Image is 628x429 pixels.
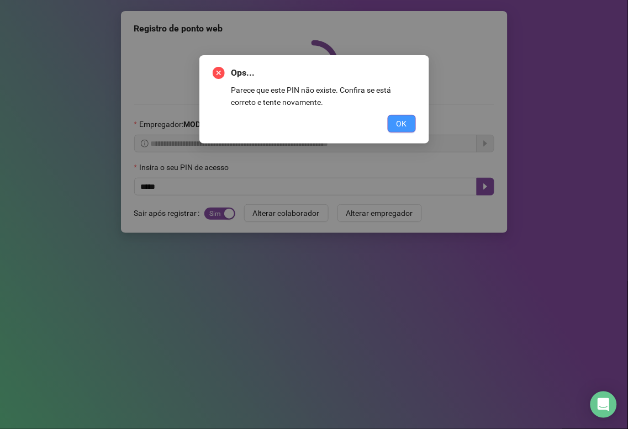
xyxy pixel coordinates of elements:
span: close-circle [213,67,225,79]
button: OK [388,115,416,133]
div: Parece que este PIN não existe. Confira se está correto e tente novamente. [231,84,416,108]
span: Ops... [231,66,416,80]
span: OK [397,118,407,130]
div: Open Intercom Messenger [590,391,617,418]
